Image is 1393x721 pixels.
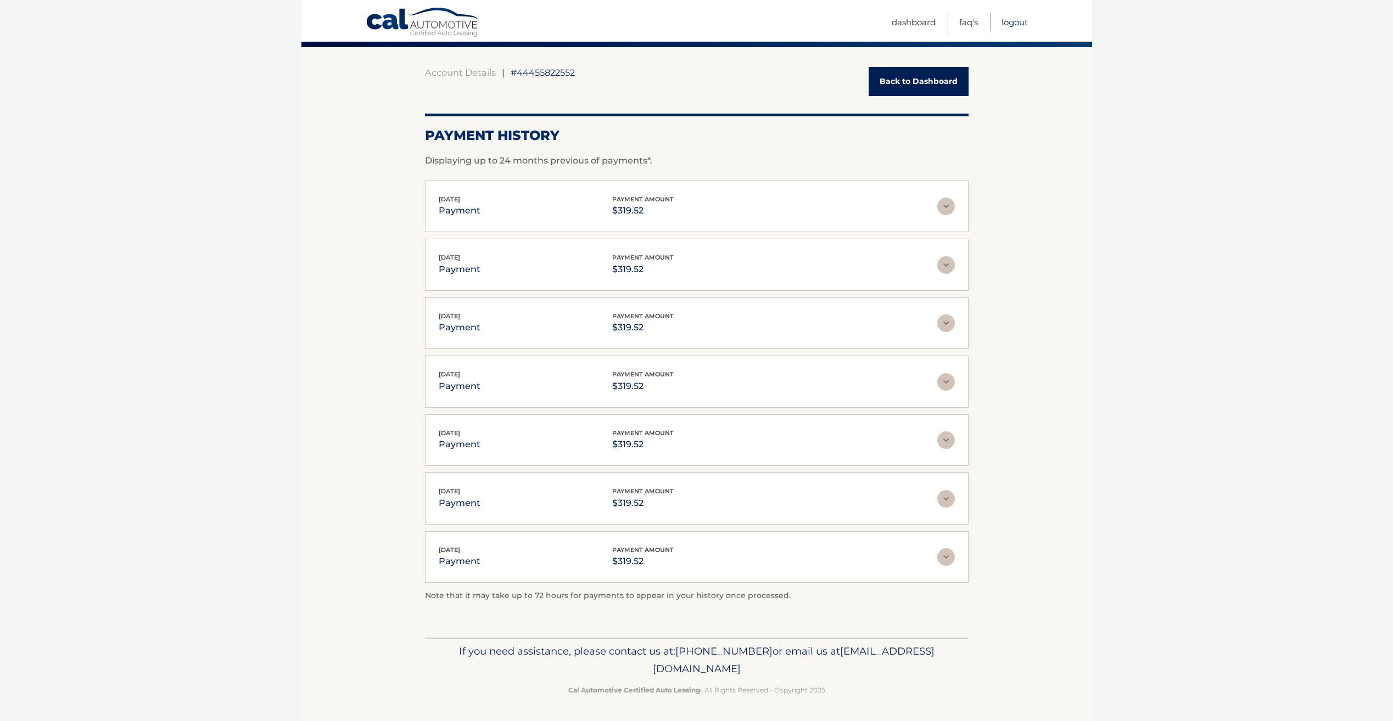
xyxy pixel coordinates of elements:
span: | [502,67,505,78]
span: payment amount [612,312,674,320]
span: [DATE] [439,195,460,203]
a: Account Details [425,67,496,78]
p: $319.52 [612,262,674,277]
p: $319.52 [612,495,674,511]
p: $319.52 [612,379,674,394]
p: payment [439,320,480,335]
p: payment [439,437,480,452]
img: accordion-rest.svg [937,314,955,332]
p: payment [439,379,480,394]
p: - All Rights Reserved - Copyright 2025 [432,684,961,696]
span: payment amount [612,429,674,437]
a: Logout [1002,13,1028,31]
img: accordion-rest.svg [937,431,955,449]
a: Back to Dashboard [869,67,969,96]
img: accordion-rest.svg [937,198,955,215]
p: $319.52 [612,203,674,218]
img: accordion-rest.svg [937,256,955,274]
a: Cal Automotive [366,7,481,39]
p: $319.52 [612,554,674,569]
p: payment [439,203,480,218]
span: payment amount [612,546,674,554]
span: [DATE] [439,546,460,554]
p: payment [439,554,480,569]
p: payment [439,262,480,277]
span: payment amount [612,487,674,495]
a: Dashboard [892,13,936,31]
span: payment amount [612,254,674,261]
p: $319.52 [612,437,674,452]
img: accordion-rest.svg [937,548,955,566]
span: [DATE] [439,370,460,378]
p: Note that it may take up to 72 hours for payments to appear in your history once processed. [425,589,969,602]
p: Displaying up to 24 months previous of payments*. [425,154,969,167]
span: [DATE] [439,254,460,261]
span: [DATE] [439,312,460,320]
img: accordion-rest.svg [937,373,955,391]
img: accordion-rest.svg [937,490,955,508]
span: [DATE] [439,429,460,437]
p: If you need assistance, please contact us at: or email us at [432,643,961,678]
span: payment amount [612,370,674,378]
h2: Payment History [425,127,969,144]
span: payment amount [612,195,674,203]
a: FAQ's [959,13,978,31]
span: #44455822552 [511,67,575,78]
p: $319.52 [612,320,674,335]
p: payment [439,495,480,511]
span: [EMAIL_ADDRESS][DOMAIN_NAME] [653,645,935,675]
span: [PHONE_NUMBER] [675,645,773,657]
span: [DATE] [439,487,460,495]
strong: Cal Automotive Certified Auto Leasing [568,686,700,694]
